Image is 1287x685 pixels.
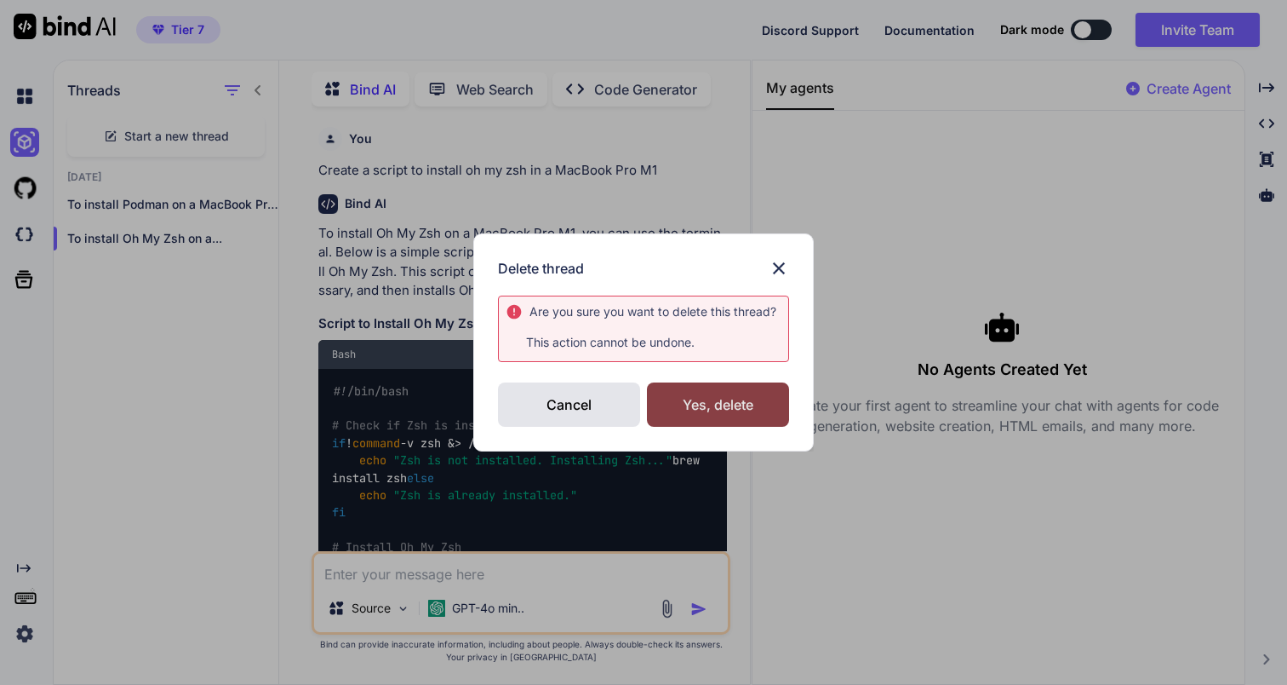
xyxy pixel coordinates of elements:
[529,303,776,320] div: Are you sure you want to delete this ?
[498,383,640,427] div: Cancel
[730,304,770,319] span: thread
[769,258,789,279] img: close
[647,383,789,427] div: Yes, delete
[498,258,584,279] h3: Delete thread
[506,334,788,351] p: This action cannot be undone.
